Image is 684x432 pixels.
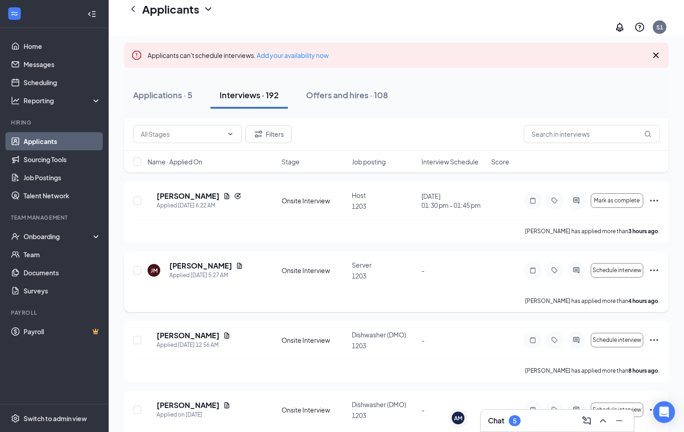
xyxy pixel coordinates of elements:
svg: Note [527,267,538,274]
a: Surveys [24,282,101,300]
svg: Document [223,402,230,409]
h1: Applicants [142,1,199,17]
svg: ChevronLeft [128,4,139,14]
span: Applicants can't schedule interviews. [148,51,329,59]
h5: [PERSON_NAME] [157,331,220,341]
div: Switch to admin view [24,414,87,423]
a: Messages [24,55,101,73]
svg: Settings [11,414,20,423]
span: Interview Schedule [421,157,478,166]
a: Documents [24,264,101,282]
span: Name · Applied On [148,157,202,166]
svg: Tag [549,267,560,274]
div: JM [151,267,158,274]
div: Offers and hires · 108 [306,89,388,101]
p: 1203 [352,271,416,280]
div: Applied [DATE] 5:27 AM [169,271,243,280]
svg: Ellipses [649,265,660,276]
svg: ChevronUp [598,415,608,426]
div: Onsite Interview [282,196,346,205]
div: Onsite Interview [282,405,346,414]
button: Minimize [612,413,627,428]
svg: Document [236,262,243,269]
div: S1 [656,24,663,31]
span: 01:30 pm - 01:45 pm [421,201,486,210]
span: Dishwasher (DMO) [352,331,406,339]
button: ComposeMessage [579,413,594,428]
svg: Analysis [11,96,20,105]
svg: Collapse [87,10,96,19]
span: Mark as complete [594,197,640,204]
button: Schedule interview [591,333,643,347]
svg: ActiveChat [571,197,582,204]
span: Host [352,191,366,199]
span: Score [491,157,509,166]
a: Applicants [24,132,101,150]
div: 5 [513,417,517,425]
span: Schedule interview [593,267,641,274]
a: Home [24,37,101,55]
span: Stage [282,157,300,166]
div: Onboarding [24,232,93,241]
svg: ActiveChat [571,267,582,274]
a: Scheduling [24,73,101,91]
button: Filter Filters [245,125,292,143]
input: All Stages [141,129,223,139]
button: Schedule interview [591,263,643,278]
div: AM [454,414,462,422]
svg: Document [223,332,230,339]
svg: WorkstreamLogo [10,9,19,18]
a: Talent Network [24,187,101,205]
svg: Ellipses [649,335,660,346]
svg: Minimize [614,415,625,426]
div: Team Management [11,214,99,221]
div: Payroll [11,309,99,317]
div: Interviews · 192 [220,89,279,101]
p: 1203 [352,341,416,350]
h5: [PERSON_NAME] [169,261,232,271]
div: Onsite Interview [282,266,346,275]
span: Job posting [352,157,386,166]
span: - [421,266,425,274]
svg: ActiveChat [571,406,582,413]
div: Hiring [11,119,99,126]
button: Mark as complete [591,193,643,208]
svg: Ellipses [649,195,660,206]
svg: ChevronDown [227,130,234,138]
svg: QuestionInfo [634,22,645,33]
svg: Reapply [234,192,241,200]
svg: Note [527,406,538,413]
svg: Error [131,50,142,61]
a: Sourcing Tools [24,150,101,168]
div: Applied [DATE] 6:22 AM [157,201,241,210]
svg: Tag [549,197,560,204]
button: ChevronUp [596,413,610,428]
svg: ComposeMessage [581,415,592,426]
div: [DATE] [421,192,486,210]
svg: UserCheck [11,232,20,241]
div: Reporting [24,96,101,105]
a: Team [24,245,101,264]
span: Schedule interview [593,407,641,413]
a: Job Postings [24,168,101,187]
p: 1203 [352,411,416,420]
svg: Ellipses [649,404,660,415]
span: Dishwasher (DMO) [352,400,406,408]
svg: Note [527,336,538,344]
svg: Notifications [614,22,625,33]
b: 3 hours ago [628,228,658,235]
div: Open Intercom Messenger [653,401,675,423]
div: Onsite Interview [282,336,346,345]
p: [PERSON_NAME] has applied more than . [525,367,660,374]
p: [PERSON_NAME] has applied more than . [525,297,660,305]
svg: Tag [549,406,560,413]
h3: Chat [488,416,504,426]
input: Search in interviews [524,125,660,143]
div: Applied [DATE] 12:56 AM [157,341,230,350]
svg: Tag [549,336,560,344]
p: [PERSON_NAME] has applied more than . [525,227,660,235]
b: 8 hours ago [628,367,658,374]
h5: [PERSON_NAME] [157,191,220,201]
h5: [PERSON_NAME] [157,400,220,410]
